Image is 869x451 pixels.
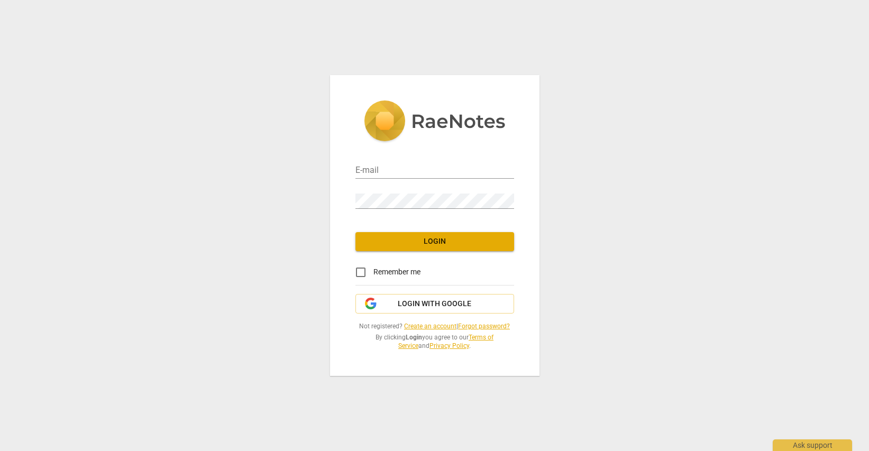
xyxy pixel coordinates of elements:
span: Login [364,236,506,247]
img: 5ac2273c67554f335776073100b6d88f.svg [364,100,506,144]
a: Forgot password? [458,323,510,330]
a: Create an account [404,323,456,330]
span: Remember me [373,266,420,278]
span: Login with Google [398,299,471,309]
div: Ask support [773,439,852,451]
button: Login [355,232,514,251]
b: Login [406,334,422,341]
a: Privacy Policy [429,342,469,349]
span: By clicking you agree to our and . [355,333,514,351]
button: Login with Google [355,294,514,314]
span: Not registered? | [355,322,514,331]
